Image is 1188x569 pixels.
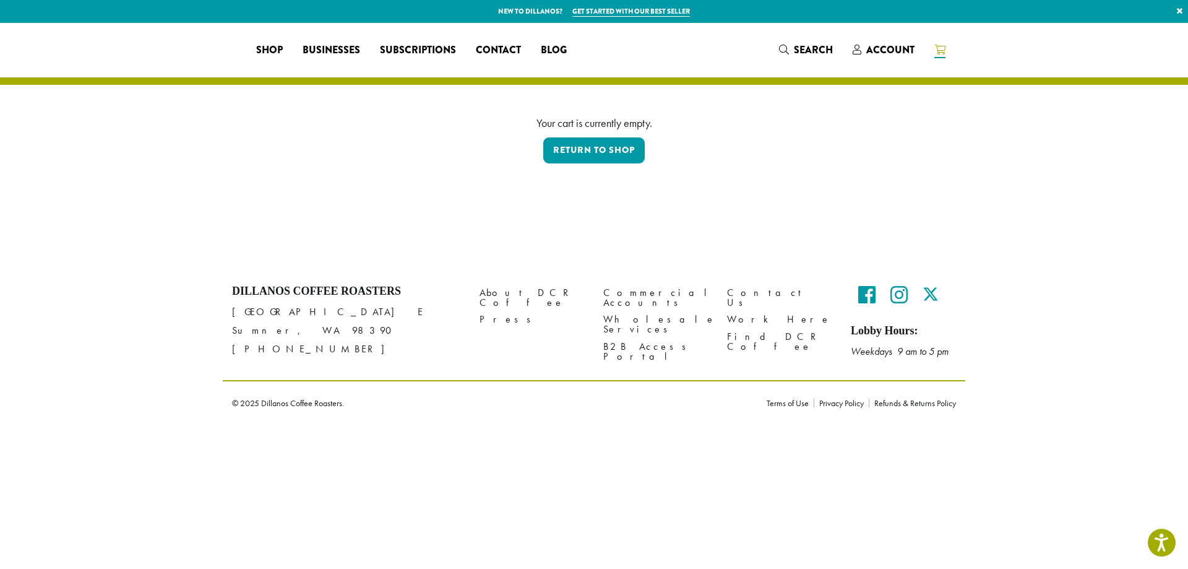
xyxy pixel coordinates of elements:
[232,399,748,407] p: © 2025 Dillanos Coffee Roasters.
[727,311,832,328] a: Work Here
[480,311,585,328] a: Press
[246,40,293,60] a: Shop
[603,311,708,338] a: Wholesale Services
[794,43,833,57] span: Search
[851,324,956,338] h5: Lobby Hours:
[866,43,915,57] span: Account
[851,345,949,358] em: Weekdays 9 am to 5 pm
[869,399,956,407] a: Refunds & Returns Policy
[541,43,567,58] span: Blog
[480,285,585,311] a: About DCR Coffee
[543,137,645,163] a: Return to shop
[241,115,947,131] div: Your cart is currently empty.
[769,40,843,60] a: Search
[476,43,521,58] span: Contact
[767,399,814,407] a: Terms of Use
[727,285,832,311] a: Contact Us
[603,338,708,365] a: B2B Access Portal
[256,43,283,58] span: Shop
[232,303,461,358] p: [GEOGRAPHIC_DATA] E Sumner, WA 98390 [PHONE_NUMBER]
[303,43,360,58] span: Businesses
[814,399,869,407] a: Privacy Policy
[232,285,461,298] h4: Dillanos Coffee Roasters
[727,328,832,355] a: Find DCR Coffee
[572,6,690,17] a: Get started with our best seller
[380,43,456,58] span: Subscriptions
[603,285,708,311] a: Commercial Accounts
